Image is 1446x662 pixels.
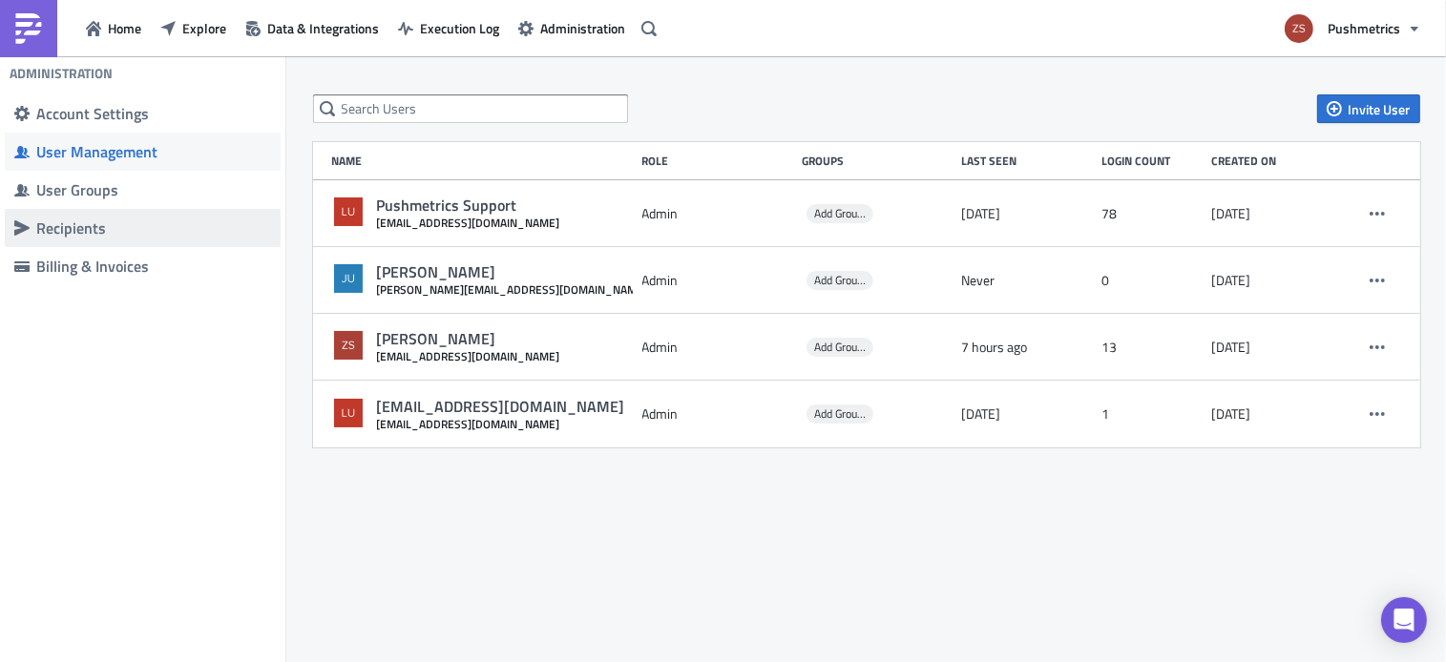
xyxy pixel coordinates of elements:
div: [EMAIL_ADDRESS][DOMAIN_NAME] [377,216,560,230]
div: 78 [1101,197,1202,231]
button: Execution Log [388,13,509,43]
time: 2025-08-20T19:25:50.638447 [962,205,1001,222]
span: Data & Integrations [267,18,379,38]
div: Role [642,154,793,168]
span: Add Groups [814,271,869,289]
div: Login Count [1101,154,1202,168]
span: Add Groups [807,404,873,424]
div: Created on [1211,154,1331,168]
div: Account Settings [36,104,271,123]
time: 2025-02-27T15:49:11.292671 [1211,339,1250,356]
input: Search Users [313,94,628,123]
span: Execution Log [420,18,499,38]
div: Name [332,154,633,168]
img: Avatar [332,397,365,429]
div: Admin [642,197,793,231]
div: 0 [1101,263,1202,298]
time: 2025-02-24T15:18:34.022216 [1211,272,1250,289]
span: Add Groups [807,204,873,223]
img: PushMetrics [13,13,44,44]
button: Pushmetrics [1273,8,1432,50]
button: Explore [151,13,236,43]
span: Add Groups [807,271,873,290]
div: 1 [1101,397,1202,431]
h4: Administration [10,65,113,82]
div: [EMAIL_ADDRESS][DOMAIN_NAME] [377,417,625,431]
div: User Groups [36,180,271,199]
div: [PERSON_NAME] [377,329,560,349]
time: 2025-02-27T15:50:17.128077 [1211,405,1250,423]
img: Avatar [1283,12,1315,45]
span: Add Groups [814,338,869,356]
time: 2025-02-24T09:44:45.756640 [1211,205,1250,222]
button: Data & Integrations [236,13,388,43]
div: Admin [642,397,793,431]
div: Last Seen [962,154,1093,168]
div: Never [962,263,1093,298]
span: Add Groups [814,404,869,423]
button: Home [76,13,151,43]
img: Avatar [332,196,365,228]
span: Add Groups [814,204,869,222]
button: Administration [509,13,635,43]
div: [EMAIL_ADDRESS][DOMAIN_NAME] [377,397,625,417]
div: Open Intercom Messenger [1381,597,1427,643]
span: Explore [182,18,226,38]
div: Admin [642,330,793,364]
div: Groups [802,154,953,168]
div: Admin [642,263,793,298]
time: 2025-02-27T17:02:22.210672 [962,405,1001,423]
span: Pushmetrics [1328,18,1400,38]
div: [PERSON_NAME] [377,262,648,282]
div: [EMAIL_ADDRESS][DOMAIN_NAME] [377,349,560,363]
div: Recipients [36,218,271,238]
img: Avatar [332,262,365,295]
div: Pushmetrics Support [377,196,560,216]
div: [PERSON_NAME][EMAIL_ADDRESS][DOMAIN_NAME] [377,282,648,297]
img: Avatar [332,329,365,362]
span: Administration [540,18,625,38]
div: 13 [1101,330,1202,364]
button: Invite User [1317,94,1420,123]
span: Home [108,18,141,38]
span: Add Groups [807,338,873,357]
div: Billing & Invoices [36,257,271,276]
div: User Management [36,142,271,161]
span: Invite User [1349,99,1411,119]
time: 2025-08-21T14:59:48.498494 [962,339,1028,356]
